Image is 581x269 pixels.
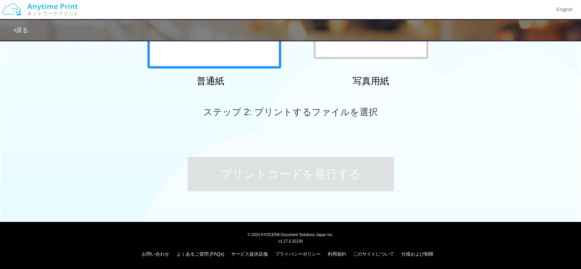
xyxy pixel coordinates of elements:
[328,251,346,257] a: 利用規約
[275,251,321,257] a: プライバシーポリシー
[203,107,377,117] span: ステップ 2: プリントするファイルを選択
[176,251,224,257] a: よくあるご質問 (FAQs)
[304,76,438,86] h2: 写真用紙
[231,251,268,257] a: サービス提供店舗
[14,27,28,33] a: 戻る
[278,239,303,243] span: v1.17.0.32136
[353,251,394,257] a: このサイトについて
[144,76,277,86] h2: 普通紙
[248,232,333,237] span: © 2024 KYOCERA Document Solutions Japan Inc.
[188,157,394,191] button: プリントコードを発行する
[142,251,169,257] a: お問い合わせ
[401,251,434,257] a: 仕様および制限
